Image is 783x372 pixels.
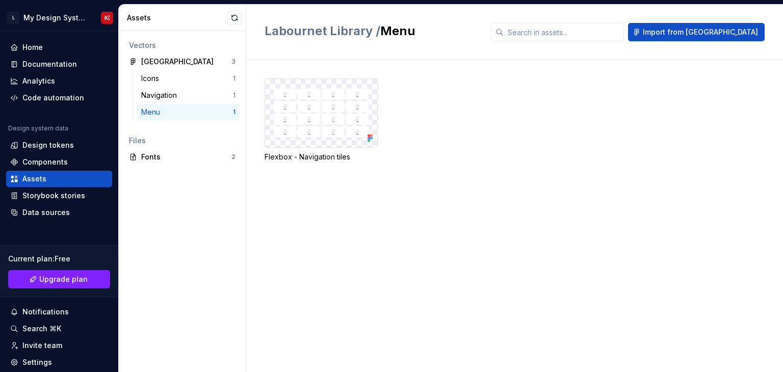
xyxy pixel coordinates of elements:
[23,13,89,23] div: My Design System
[233,108,236,116] div: 1
[22,93,84,103] div: Code automation
[8,124,68,132] div: Design system data
[137,70,240,87] a: Icons1
[6,204,112,221] a: Data sources
[6,188,112,204] a: Storybook stories
[2,7,116,29] button: LMy Design SystemK(
[231,153,236,161] div: 2
[22,207,70,218] div: Data sources
[125,54,240,70] a: [GEOGRAPHIC_DATA]3
[141,73,163,84] div: Icons
[141,152,231,162] div: Fonts
[233,74,236,83] div: 1
[22,307,69,317] div: Notifications
[22,76,55,86] div: Analytics
[22,191,85,201] div: Storybook stories
[141,107,164,117] div: Menu
[105,14,110,22] div: K(
[8,254,110,264] div: Current plan : Free
[6,304,112,320] button: Notifications
[265,152,378,162] div: Flexbox - Navigation tiles
[6,321,112,337] button: Search ⌘K
[137,87,240,103] a: Navigation1
[6,73,112,89] a: Analytics
[141,57,214,67] div: [GEOGRAPHIC_DATA]
[22,324,61,334] div: Search ⌘K
[39,274,88,284] span: Upgrade plan
[22,140,74,150] div: Design tokens
[22,340,62,351] div: Invite team
[22,42,43,52] div: Home
[6,154,112,170] a: Components
[7,12,19,24] div: L
[233,91,236,99] div: 1
[22,59,77,69] div: Documentation
[22,357,52,367] div: Settings
[643,27,758,37] span: Import from [GEOGRAPHIC_DATA]
[127,13,227,23] div: Assets
[137,104,240,120] a: Menu1
[22,157,68,167] div: Components
[6,56,112,72] a: Documentation
[628,23,765,41] button: Import from [GEOGRAPHIC_DATA]
[265,23,479,39] h2: Menu
[6,354,112,370] a: Settings
[6,137,112,153] a: Design tokens
[231,58,236,66] div: 3
[129,136,236,146] div: Files
[6,337,112,354] a: Invite team
[125,149,240,165] a: Fonts2
[265,23,380,38] span: Labournet Library /
[129,40,236,50] div: Vectors
[6,39,112,56] a: Home
[504,23,624,41] input: Search in assets...
[6,90,112,106] a: Code automation
[141,90,181,100] div: Navigation
[8,270,110,288] button: Upgrade plan
[22,174,46,184] div: Assets
[6,171,112,187] a: Assets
